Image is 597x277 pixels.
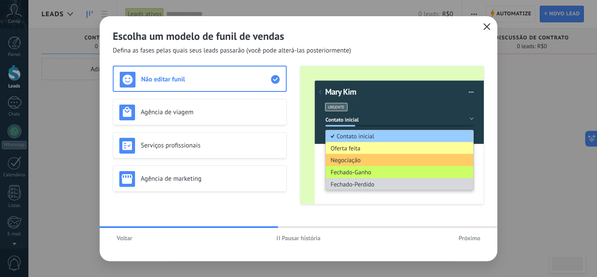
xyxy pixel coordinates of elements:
button: Pausar história [273,231,325,245]
span: Próximo [458,235,480,241]
span: Voltar [117,235,132,241]
button: Próximo [455,231,484,245]
h3: Não editar funil [141,75,271,84]
h3: Agência de viagem [141,108,280,116]
span: Defina as fases pelas quais seus leads passarão (você pode alterá-las posteriormente) [113,46,351,55]
button: Voltar [113,231,136,245]
h3: Serviços profissionais [141,141,280,150]
span: Pausar história [282,235,321,241]
h2: Escolha um modelo de funil de vendas [113,29,484,43]
h3: Agência de marketing [141,175,280,183]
